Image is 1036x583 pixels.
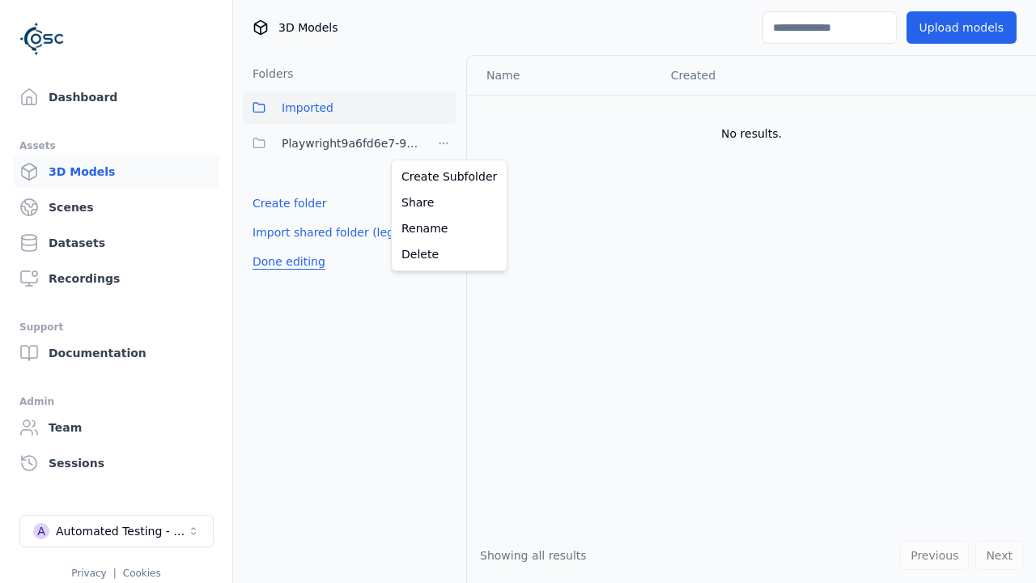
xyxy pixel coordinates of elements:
[395,164,503,189] a: Create Subfolder
[395,215,503,241] a: Rename
[395,241,503,267] a: Delete
[395,189,503,215] a: Share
